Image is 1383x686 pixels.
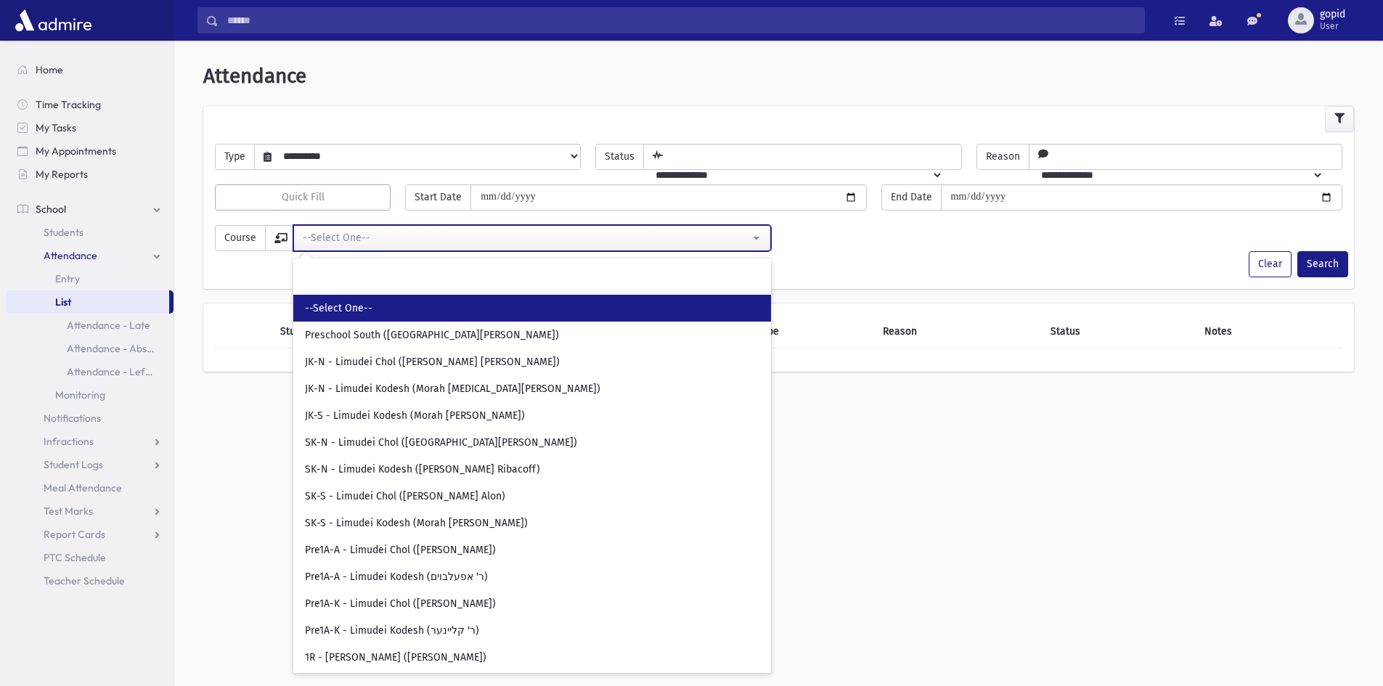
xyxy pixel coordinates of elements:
[6,523,174,546] a: Report Cards
[6,244,174,267] a: Attendance
[1196,315,1342,348] th: Notes
[305,409,525,423] span: JK-S - Limudei Kodesh (Morah [PERSON_NAME])
[6,290,169,314] a: List
[6,499,174,523] a: Test Marks
[1042,315,1196,348] th: Status
[6,116,174,139] a: My Tasks
[282,191,325,203] span: Quick Fill
[44,226,83,239] span: Students
[6,337,174,360] a: Attendance - Absent
[6,314,174,337] a: Attendance - Late
[44,249,97,262] span: Attendance
[6,476,174,499] a: Meal Attendance
[305,624,479,638] span: Pre1A-K - Limudei Kodesh (ר' קליינער)
[305,382,600,396] span: JK-N - Limudei Kodesh (Morah [MEDICAL_DATA][PERSON_NAME])
[55,388,105,401] span: Monitoring
[36,63,63,76] span: Home
[6,163,174,186] a: My Reports
[293,225,771,251] button: --Select One--
[305,301,372,316] span: --Select One--
[36,168,88,181] span: My Reports
[36,98,101,111] span: Time Tracking
[305,436,577,450] span: SK-N - Limudei Chol ([GEOGRAPHIC_DATA][PERSON_NAME])
[6,93,174,116] a: Time Tracking
[299,267,765,292] input: Search
[6,267,174,290] a: Entry
[305,650,486,665] span: 1R - [PERSON_NAME] ([PERSON_NAME])
[219,7,1144,33] input: Search
[55,295,71,309] span: List
[44,458,103,471] span: Student Logs
[405,184,471,211] span: Start Date
[1249,251,1292,277] button: Clear
[36,144,116,158] span: My Appointments
[6,383,174,407] a: Monitoring
[215,144,255,170] span: Type
[1297,251,1348,277] button: Search
[1320,20,1345,32] span: User
[6,360,174,383] a: Attendance - Left Early
[203,64,306,88] span: Attendance
[305,570,488,584] span: Pre1A-A - Limudei Kodesh (ר' אפעלבוים)
[305,355,560,369] span: JK-N - Limudei Chol ([PERSON_NAME] [PERSON_NAME])
[6,453,174,476] a: Student Logs
[44,528,105,541] span: Report Cards
[305,462,540,477] span: SK-N - Limudei Kodesh ([PERSON_NAME] Ribacoff)
[272,315,446,348] th: Student
[305,543,496,558] span: Pre1A-A - Limudei Chol ([PERSON_NAME])
[44,481,122,494] span: Meal Attendance
[215,184,391,211] button: Quick Fill
[305,597,496,611] span: Pre1A-K - Limudei Chol ([PERSON_NAME])
[6,430,174,453] a: Infractions
[6,407,174,430] a: Notifications
[6,569,174,592] a: Teacher Schedule
[595,144,644,170] span: Status
[6,221,174,244] a: Students
[6,197,174,221] a: School
[55,272,80,285] span: Entry
[12,6,95,35] img: AdmirePro
[976,144,1029,170] span: Reason
[215,225,266,251] span: Course
[36,203,66,216] span: School
[36,121,76,134] span: My Tasks
[6,139,174,163] a: My Appointments
[874,315,1042,348] th: Reason
[881,184,942,211] span: End Date
[44,551,106,564] span: PTC Schedule
[6,58,174,81] a: Home
[1320,9,1345,20] span: gopid
[305,328,559,343] span: Preschool South ([GEOGRAPHIC_DATA][PERSON_NAME])
[305,516,528,531] span: SK-S - Limudei Kodesh (Morah [PERSON_NAME])
[303,230,750,245] div: --Select One--
[44,412,101,425] span: Notifications
[44,435,94,448] span: Infractions
[305,489,505,504] span: SK-S - Limudei Chol ([PERSON_NAME] Alon)
[749,315,875,348] th: Type
[6,546,174,569] a: PTC Schedule
[44,574,125,587] span: Teacher Schedule
[44,505,93,518] span: Test Marks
